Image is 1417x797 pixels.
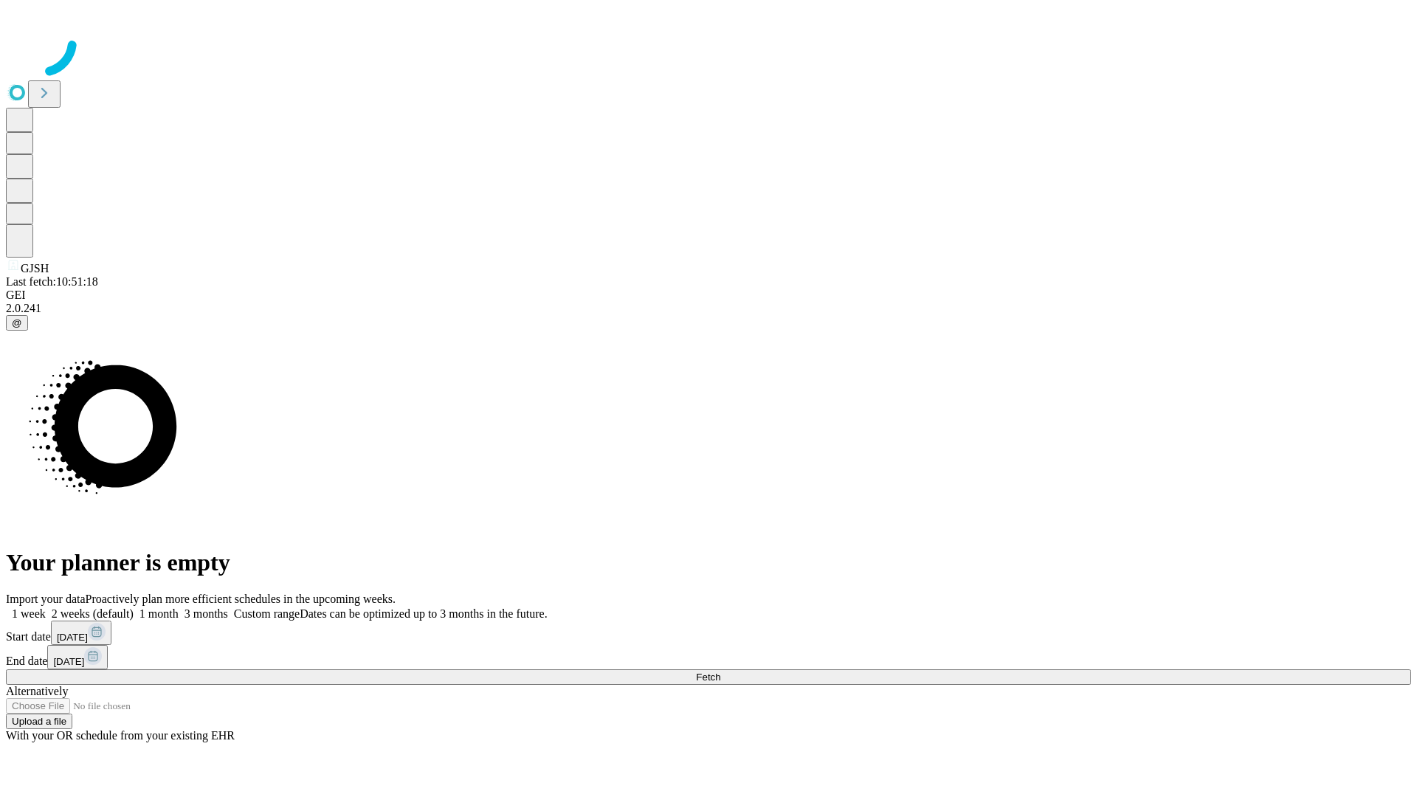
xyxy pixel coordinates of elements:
[6,621,1411,645] div: Start date
[6,669,1411,685] button: Fetch
[6,549,1411,576] h1: Your planner is empty
[139,607,179,620] span: 1 month
[51,621,111,645] button: [DATE]
[6,315,28,331] button: @
[185,607,228,620] span: 3 months
[52,607,134,620] span: 2 weeks (default)
[6,685,68,697] span: Alternatively
[57,632,88,643] span: [DATE]
[6,714,72,729] button: Upload a file
[12,317,22,328] span: @
[6,275,98,288] span: Last fetch: 10:51:18
[696,672,720,683] span: Fetch
[300,607,547,620] span: Dates can be optimized up to 3 months in the future.
[6,289,1411,302] div: GEI
[86,593,396,605] span: Proactively plan more efficient schedules in the upcoming weeks.
[12,607,46,620] span: 1 week
[6,302,1411,315] div: 2.0.241
[21,262,49,275] span: GJSH
[47,645,108,669] button: [DATE]
[6,645,1411,669] div: End date
[6,729,235,742] span: With your OR schedule from your existing EHR
[6,593,86,605] span: Import your data
[234,607,300,620] span: Custom range
[53,656,84,667] span: [DATE]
